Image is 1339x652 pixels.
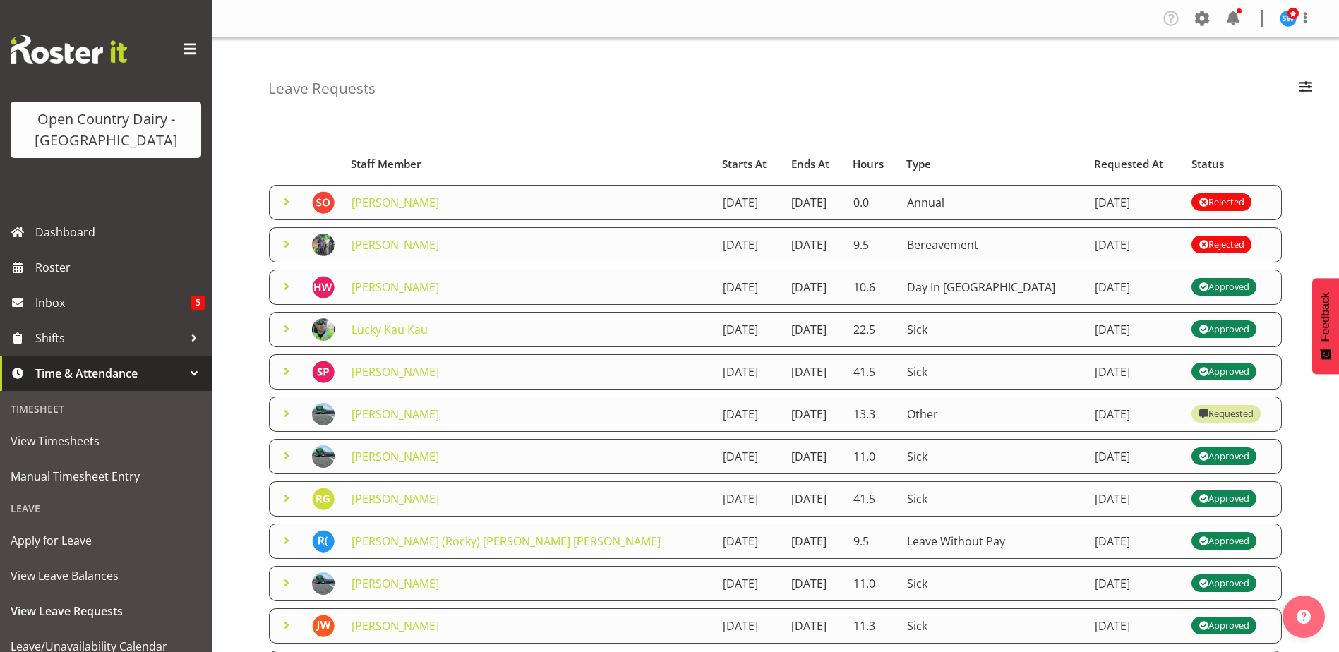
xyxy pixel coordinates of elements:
[1199,194,1244,211] div: Rejected
[4,423,208,459] a: View Timesheets
[714,608,783,644] td: [DATE]
[845,524,899,559] td: 9.5
[845,270,899,305] td: 10.6
[1291,73,1321,104] button: Filter Employees
[783,608,844,644] td: [DATE]
[4,394,208,423] div: Timesheet
[11,430,201,452] span: View Timesheets
[1199,321,1249,338] div: Approved
[1199,575,1249,592] div: Approved
[352,576,439,591] a: [PERSON_NAME]
[352,195,439,210] a: [PERSON_NAME]
[352,618,439,634] a: [PERSON_NAME]
[35,222,205,243] span: Dashboard
[783,439,844,474] td: [DATE]
[1199,236,1244,253] div: Rejected
[783,227,844,262] td: [DATE]
[312,615,335,637] img: john-walters8189.jpg
[1191,156,1224,172] span: Status
[1086,481,1183,517] td: [DATE]
[11,565,201,586] span: View Leave Balances
[899,608,1086,644] td: Sick
[312,276,335,298] img: helaina-walker7421.jpg
[268,80,376,97] h4: Leave Requests
[783,566,844,601] td: [DATE]
[845,312,899,347] td: 22.5
[11,466,201,487] span: Manual Timesheet Entry
[352,322,428,337] a: Lucky Kau Kau
[4,459,208,494] a: Manual Timesheet Entry
[351,156,421,172] span: Staff Member
[714,481,783,517] td: [DATE]
[845,227,899,262] td: 9.5
[312,361,335,383] img: stephen-parsons10323.jpg
[899,481,1086,517] td: Sick
[1086,270,1183,305] td: [DATE]
[1086,185,1183,220] td: [DATE]
[1086,439,1183,474] td: [DATE]
[11,600,201,622] span: View Leave Requests
[899,439,1086,474] td: Sick
[4,523,208,558] a: Apply for Leave
[791,156,829,172] span: Ends At
[1199,617,1249,634] div: Approved
[714,524,783,559] td: [DATE]
[1094,156,1163,172] span: Requested At
[845,397,899,432] td: 13.3
[1199,533,1249,550] div: Approved
[845,566,899,601] td: 11.0
[899,566,1086,601] td: Sick
[853,156,884,172] span: Hours
[1199,490,1249,507] div: Approved
[845,608,899,644] td: 11.3
[899,312,1086,347] td: Sick
[783,524,844,559] td: [DATE]
[714,439,783,474] td: [DATE]
[1199,448,1249,465] div: Approved
[312,403,335,425] img: jayden-vincent526be9264d371de1c61c32976aef3f65.png
[714,312,783,347] td: [DATE]
[714,270,783,305] td: [DATE]
[11,35,127,64] img: Rosterit website logo
[35,327,184,349] span: Shifts
[906,156,931,172] span: Type
[312,488,335,510] img: rhys-greener11012.jpg
[714,566,783,601] td: [DATE]
[1086,227,1183,262] td: [DATE]
[722,156,767,172] span: Starts At
[312,572,335,595] img: jayden-vincent526be9264d371de1c61c32976aef3f65.png
[352,406,439,422] a: [PERSON_NAME]
[783,270,844,305] td: [DATE]
[35,257,205,278] span: Roster
[899,524,1086,559] td: Leave Without Pay
[1199,363,1249,380] div: Approved
[1086,354,1183,390] td: [DATE]
[11,530,201,551] span: Apply for Leave
[352,279,439,295] a: [PERSON_NAME]
[352,533,661,549] a: [PERSON_NAME] (Rocky) [PERSON_NAME] [PERSON_NAME]
[1086,312,1183,347] td: [DATE]
[4,558,208,593] a: View Leave Balances
[714,397,783,432] td: [DATE]
[845,439,899,474] td: 11.0
[1312,278,1339,374] button: Feedback - Show survey
[312,445,335,468] img: jayden-vincent526be9264d371de1c61c32976aef3f65.png
[899,397,1086,432] td: Other
[312,318,335,341] img: lucky-kau-kaub75bdeb4ebc3a1a5d501d68e79194433.png
[1319,292,1332,342] span: Feedback
[845,354,899,390] td: 41.5
[899,185,1086,220] td: Annual
[312,191,335,214] img: sami-ovesen11013.jpg
[1086,524,1183,559] td: [DATE]
[845,481,899,517] td: 41.5
[1280,10,1297,27] img: steve-webb7510.jpg
[783,185,844,220] td: [DATE]
[783,481,844,517] td: [DATE]
[4,593,208,629] a: View Leave Requests
[352,491,439,507] a: [PERSON_NAME]
[1086,397,1183,432] td: [DATE]
[312,530,335,553] img: raunaq-rocky-singh-behar11709.jpg
[783,354,844,390] td: [DATE]
[899,270,1086,305] td: Day In [GEOGRAPHIC_DATA]
[1199,406,1254,423] div: Requested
